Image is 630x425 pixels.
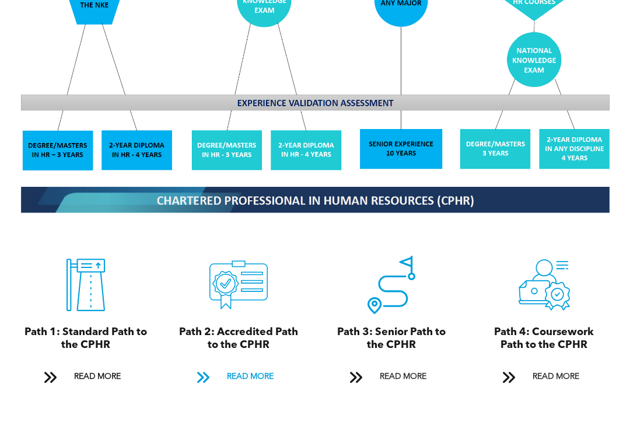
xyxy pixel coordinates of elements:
a: READ MORE [341,366,442,388]
span: READ MORE [223,366,278,388]
span: READ MORE [376,366,430,388]
span: READ MORE [70,366,125,388]
a: READ MORE [494,366,594,388]
span: Path 4: Coursework Path to the CPHR [494,327,594,350]
a: READ MORE [36,366,136,388]
span: Path 2: Accredited Path to the CPHR [179,327,298,350]
span: READ MORE [528,366,583,388]
span: Path 3: Senior Path to the CPHR [337,327,446,350]
span: Path 1: Standard Path to the CPHR [24,327,147,350]
a: READ MORE [188,366,289,388]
